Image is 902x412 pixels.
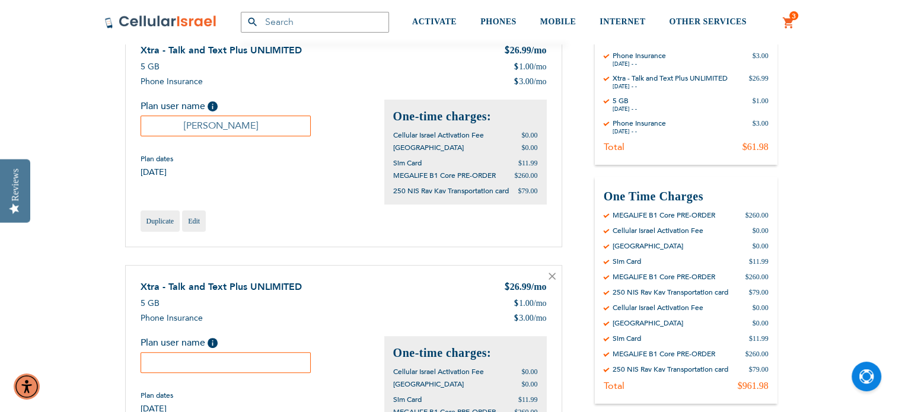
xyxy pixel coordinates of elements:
[742,141,769,153] div: $61.98
[613,83,728,90] div: [DATE] - -
[514,312,519,324] span: $
[613,106,637,113] div: [DATE] - -
[393,395,422,404] span: Sim Card
[613,128,666,135] div: [DATE] - -
[745,349,769,359] div: $260.00
[514,312,546,324] div: 3.00
[613,318,683,328] div: [GEOGRAPHIC_DATA]
[749,257,769,266] div: $11.99
[141,61,160,72] span: 5 GB
[504,44,510,58] span: $
[522,143,538,152] span: $0.00
[534,76,547,88] span: /mo
[613,365,728,374] div: 250 NIS Rav Kav Transportation card
[514,76,519,88] span: $
[613,119,666,128] div: Phone Insurance
[514,61,519,73] span: $
[141,100,205,113] span: Plan user name
[146,217,174,225] span: Duplicate
[600,17,645,26] span: INTERNET
[534,298,547,309] span: /mo
[613,74,728,83] div: Xtra - Talk and Text Plus UNLIMITED
[745,210,769,220] div: $260.00
[749,74,769,90] div: $26.99
[504,44,547,58] div: 26.99
[208,101,218,111] span: Help
[141,44,302,57] a: Xtra - Talk and Text Plus UNLIMITED
[749,334,769,343] div: $11.99
[393,171,496,180] span: MEGALIFE B1 Core PRE-ORDER
[393,158,422,168] span: Sim Card
[104,15,217,29] img: Cellular Israel Logo
[753,303,769,312] div: $0.00
[604,380,624,392] div: Total
[540,17,576,26] span: MOBILE
[141,280,302,293] a: Xtra - Talk and Text Plus UNLIMITED
[749,365,769,374] div: $79.00
[393,367,484,376] span: Cellular Israel Activation Fee
[531,45,547,55] span: /mo
[141,210,180,232] a: Duplicate
[782,16,795,30] a: 3
[10,168,21,201] div: Reviews
[613,210,715,220] div: MEGALIFE B1 Core PRE-ORDER
[141,154,173,164] span: Plan dates
[141,167,173,178] span: [DATE]
[753,226,769,235] div: $0.00
[141,336,205,349] span: Plan user name
[738,380,769,392] div: $961.98
[480,17,517,26] span: PHONES
[514,76,546,88] div: 3.00
[613,334,641,343] div: Sim Card
[393,379,464,389] span: [GEOGRAPHIC_DATA]
[14,373,40,400] div: Accessibility Menu
[141,298,160,309] span: 5 GB
[522,380,538,388] span: $0.00
[534,61,547,73] span: /mo
[514,298,546,309] div: 1.00
[393,108,538,124] h2: One-time charges:
[749,288,769,297] div: $79.00
[613,272,715,282] div: MEGALIFE B1 Core PRE-ORDER
[504,280,547,295] div: 26.99
[792,11,796,21] span: 3
[753,96,769,113] div: $1.00
[613,226,703,235] div: Cellular Israel Activation Fee
[534,312,547,324] span: /mo
[522,368,538,376] span: $0.00
[522,131,538,139] span: $0.00
[613,51,666,60] div: Phone Insurance
[241,12,389,33] input: Search
[515,171,538,180] span: $260.00
[182,210,206,232] a: Edit
[412,17,457,26] span: ACTIVATE
[188,217,200,225] span: Edit
[208,338,218,348] span: Help
[531,282,547,292] span: /mo
[613,288,728,297] div: 250 NIS Rav Kav Transportation card
[613,241,683,251] div: [GEOGRAPHIC_DATA]
[141,391,173,400] span: Plan dates
[393,130,484,140] span: Cellular Israel Activation Fee
[745,272,769,282] div: $260.00
[753,318,769,328] div: $0.00
[613,349,715,359] div: MEGALIFE B1 Core PRE-ORDER
[393,143,464,152] span: [GEOGRAPHIC_DATA]
[514,61,546,73] div: 1.00
[604,189,769,205] h3: One Time Charges
[141,76,203,87] span: Phone Insurance
[518,159,538,167] span: $11.99
[613,96,637,106] div: 5 GB
[514,298,519,309] span: $
[518,187,538,195] span: $79.00
[613,303,703,312] div: Cellular Israel Activation Fee
[504,281,510,295] span: $
[141,312,203,324] span: Phone Insurance
[613,257,641,266] div: Sim Card
[613,60,666,68] div: [DATE] - -
[753,241,769,251] div: $0.00
[753,51,769,68] div: $3.00
[393,345,538,361] h2: One-time charges:
[518,395,538,404] span: $11.99
[604,141,624,153] div: Total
